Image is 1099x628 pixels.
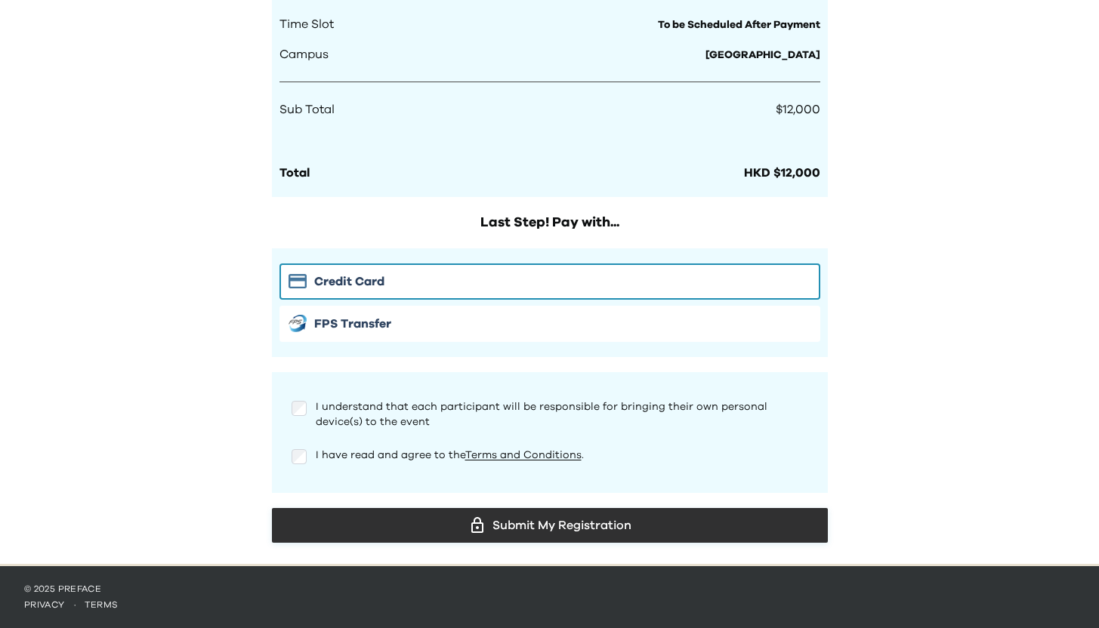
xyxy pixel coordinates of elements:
[272,212,828,233] h2: Last Step! Pay with...
[279,15,334,33] span: Time Slot
[279,100,335,119] span: Sub Total
[272,508,828,543] button: Submit My Registration
[24,600,65,609] a: privacy
[314,315,391,333] span: FPS Transfer
[289,315,307,332] img: FPS icon
[289,274,307,288] img: Stripe icon
[85,600,119,609] a: terms
[316,402,767,427] span: I understand that each participant will be responsible for bringing their own personal device(s) ...
[65,600,85,609] span: ·
[24,583,1075,595] p: © 2025 Preface
[465,450,582,460] a: Terms and Conditions
[279,45,329,63] span: Campus
[314,272,384,291] span: Credit Card
[279,306,820,342] button: FPS iconFPS Transfer
[705,50,820,60] span: [GEOGRAPHIC_DATA]
[279,263,820,300] button: Stripe iconCredit Card
[284,514,816,537] div: Submit My Registration
[744,164,820,182] div: HKD $12,000
[316,450,584,460] span: I have read and agree to the .
[776,103,820,115] span: $12,000
[658,20,820,30] span: To be Scheduled After Payment
[279,167,310,179] span: Total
